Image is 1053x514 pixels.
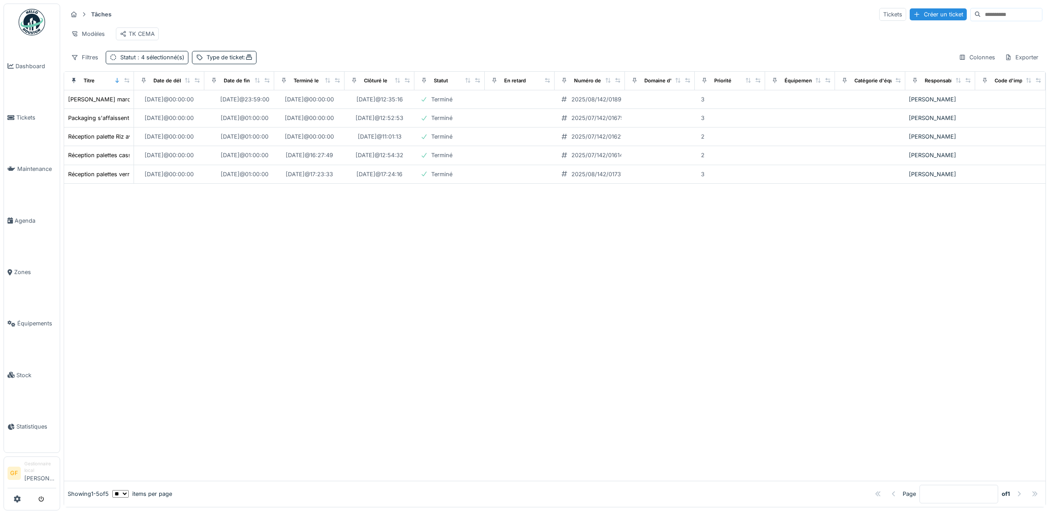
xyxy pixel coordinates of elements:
[67,51,102,64] div: Filtres
[67,27,109,40] div: Modèles
[68,170,211,178] div: Réception palettes verrerie abîmées - DN 5680111653
[14,268,56,276] span: Zones
[17,319,56,328] span: Équipements
[145,132,194,141] div: [DATE] @ 00:00:00
[903,490,916,498] div: Page
[4,298,60,349] a: Équipements
[244,54,253,61] span: :
[17,165,56,173] span: Maintenance
[8,460,56,488] a: GF Gestionnaire local[PERSON_NAME]
[221,151,268,159] div: [DATE] @ 01:00:00
[4,92,60,143] a: Tickets
[145,95,194,104] div: [DATE] @ 00:00:00
[356,95,403,104] div: [DATE] @ 12:35:16
[571,170,624,178] div: 2025/08/142/01737
[431,132,452,141] div: Terminé
[358,132,402,141] div: [DATE] @ 11:01:13
[8,467,21,480] li: GF
[431,151,452,159] div: Terminé
[145,114,194,122] div: [DATE] @ 00:00:00
[84,77,95,85] div: Titre
[68,114,253,122] div: Packaging s'affaissent au stockage (par 3) - stockage depuis 02/25
[285,132,334,141] div: [DATE] @ 00:00:00
[925,77,956,85] div: Responsable
[68,490,109,498] div: Showing 1 - 5 of 5
[910,8,967,20] div: Créer un ticket
[356,170,402,178] div: [DATE] @ 17:24:16
[224,77,272,85] div: Date de fin planifiée
[15,216,56,225] span: Agenda
[4,247,60,298] a: Zones
[364,77,387,85] div: Clôturé le
[16,371,56,379] span: Stock
[955,51,999,64] div: Colonnes
[285,114,334,122] div: [DATE] @ 00:00:00
[112,490,172,498] div: items per page
[879,8,906,21] div: Tickets
[68,132,216,141] div: Réception palette Riz avec packaging cassé - Madarest
[701,151,705,159] div: 2
[356,151,403,159] div: [DATE] @ 12:54:32
[574,77,616,85] div: Numéro de ticket
[4,143,60,195] a: Maintenance
[431,114,452,122] div: Terminé
[24,460,56,486] li: [PERSON_NAME]
[136,54,184,61] span: : 4 sélectionné(s)
[701,132,705,141] div: 2
[19,9,45,35] img: Badge_color-CXgf-gQk.svg
[434,77,448,85] div: Statut
[909,95,972,104] div: [PERSON_NAME]
[285,95,334,104] div: [DATE] @ 00:00:00
[854,77,913,85] div: Catégorie d'équipement
[1002,490,1010,498] strong: of 1
[356,114,403,122] div: [DATE] @ 12:52:53
[286,170,333,178] div: [DATE] @ 17:23:33
[1001,51,1042,64] div: Exporter
[220,95,269,104] div: [DATE] @ 23:59:00
[431,170,452,178] div: Terminé
[909,170,972,178] div: [PERSON_NAME]
[571,114,624,122] div: 2025/07/142/01675
[88,10,115,19] strong: Tâches
[644,77,694,85] div: Domaine d'expertise
[207,53,253,62] div: Type de ticket
[701,95,705,104] div: 3
[16,113,56,122] span: Tickets
[24,460,56,474] div: Gestionnaire local
[145,170,194,178] div: [DATE] @ 00:00:00
[995,77,1039,85] div: Code d'imputation
[571,132,623,141] div: 2025/07/142/01621
[153,77,210,85] div: Date de début planifiée
[15,62,56,70] span: Dashboard
[221,170,268,178] div: [DATE] @ 01:00:00
[701,170,705,178] div: 3
[68,95,314,104] div: [PERSON_NAME] marchandise en déplaçant et rangeant - article 4046093003 – lot 875610
[4,40,60,92] a: Dashboard
[4,401,60,452] a: Statistiques
[221,132,268,141] div: [DATE] @ 01:00:00
[714,77,731,85] div: Priorité
[571,95,625,104] div: 2025/08/142/01896
[221,114,268,122] div: [DATE] @ 01:00:00
[68,151,245,159] div: Réception palettes cassée et coups de fourches - DN 5680111588
[909,132,972,141] div: [PERSON_NAME]
[701,114,705,122] div: 3
[16,422,56,431] span: Statistiques
[120,30,155,38] div: TK CEMA
[145,151,194,159] div: [DATE] @ 00:00:00
[286,151,333,159] div: [DATE] @ 16:27:49
[4,349,60,401] a: Stock
[504,77,526,85] div: En retard
[909,151,972,159] div: [PERSON_NAME]
[431,95,452,104] div: Terminé
[294,77,319,85] div: Terminé le
[4,195,60,246] a: Agenda
[909,114,972,122] div: [PERSON_NAME]
[120,53,184,62] div: Statut
[785,77,814,85] div: Équipement
[571,151,623,159] div: 2025/07/142/01614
